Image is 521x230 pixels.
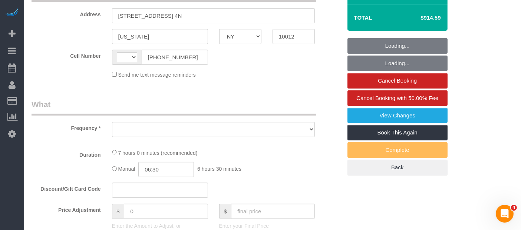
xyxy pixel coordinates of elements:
[511,205,517,211] span: 4
[347,108,448,123] a: View Changes
[112,222,208,230] p: Enter the Amount to Adjust, or
[118,72,195,78] span: Send me text message reminders
[398,15,441,21] h4: $914.59
[26,149,106,159] label: Duration
[356,95,438,101] span: Cancel Booking with 50.00% Fee
[4,7,19,18] img: Automaid Logo
[273,29,315,44] input: Zip Code
[26,122,106,132] label: Frequency *
[347,73,448,89] a: Cancel Booking
[347,125,448,140] a: Book This Again
[26,183,106,193] label: Discount/Gift Card Code
[26,8,106,18] label: Address
[347,90,448,106] a: Cancel Booking with 50.00% Fee
[354,14,372,21] strong: Total
[26,204,106,214] label: Price Adjustment
[26,50,106,60] label: Cell Number
[118,166,135,172] span: Manual
[496,205,514,223] iframe: Intercom live chat
[219,204,231,219] span: $
[112,204,124,219] span: $
[32,99,316,116] legend: What
[118,150,197,156] span: 7 hours 0 minutes (recommended)
[142,50,208,65] input: Cell Number
[197,166,241,172] span: 6 hours 30 minutes
[219,222,315,230] p: Enter your Final Price
[112,29,208,44] input: City
[347,160,448,175] a: Back
[231,204,315,219] input: final price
